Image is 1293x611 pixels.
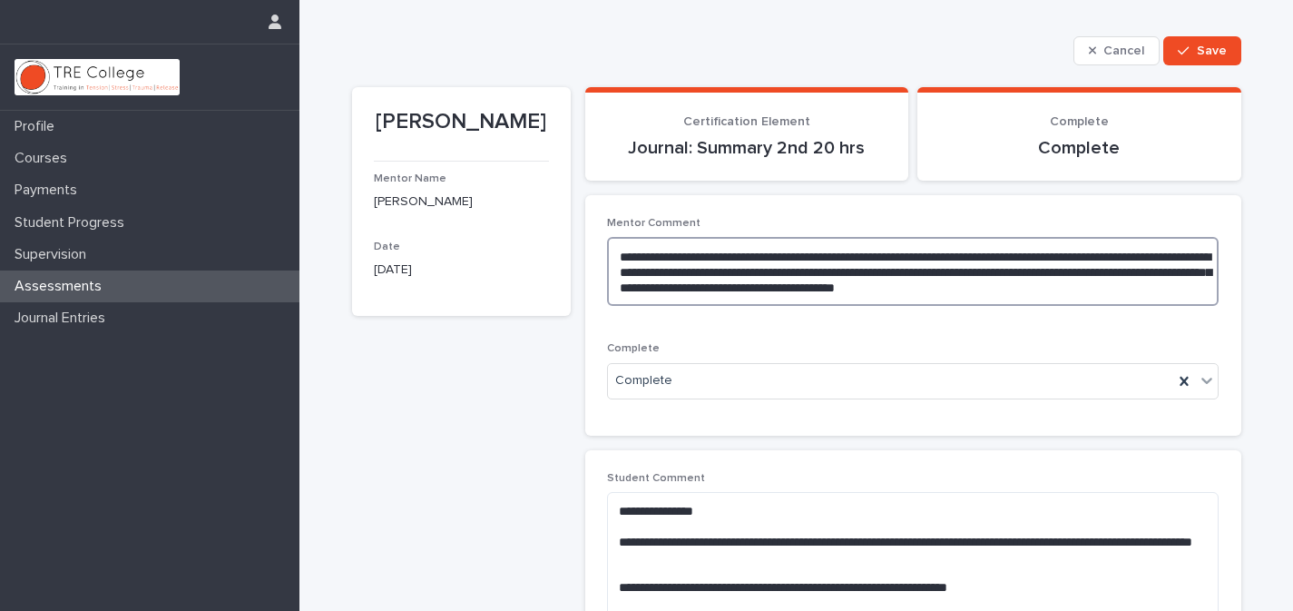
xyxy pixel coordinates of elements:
span: Student Comment [607,473,705,484]
p: Complete [939,137,1220,159]
span: Cancel [1103,44,1144,57]
button: Save [1163,36,1240,65]
p: Payments [7,182,92,199]
p: [DATE] [374,261,549,280]
span: Complete [607,343,660,354]
p: Profile [7,118,69,135]
p: Assessments [7,278,116,295]
p: Courses [7,150,82,167]
p: Journal: Summary 2nd 20 hrs [607,137,887,159]
span: Certification Element [683,115,810,128]
span: Mentor Name [374,173,446,184]
p: Supervision [7,246,101,263]
p: Student Progress [7,214,139,232]
span: Save [1197,44,1227,57]
span: Mentor Comment [607,218,700,229]
p: [PERSON_NAME] [374,192,549,212]
span: Complete [615,371,672,390]
p: [PERSON_NAME] [374,109,549,135]
button: Cancel [1073,36,1161,65]
p: Journal Entries [7,310,120,327]
span: Date [374,241,400,252]
span: Complete [1050,115,1109,128]
img: L01RLPSrRaOWR30Oqb5K [15,59,180,95]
